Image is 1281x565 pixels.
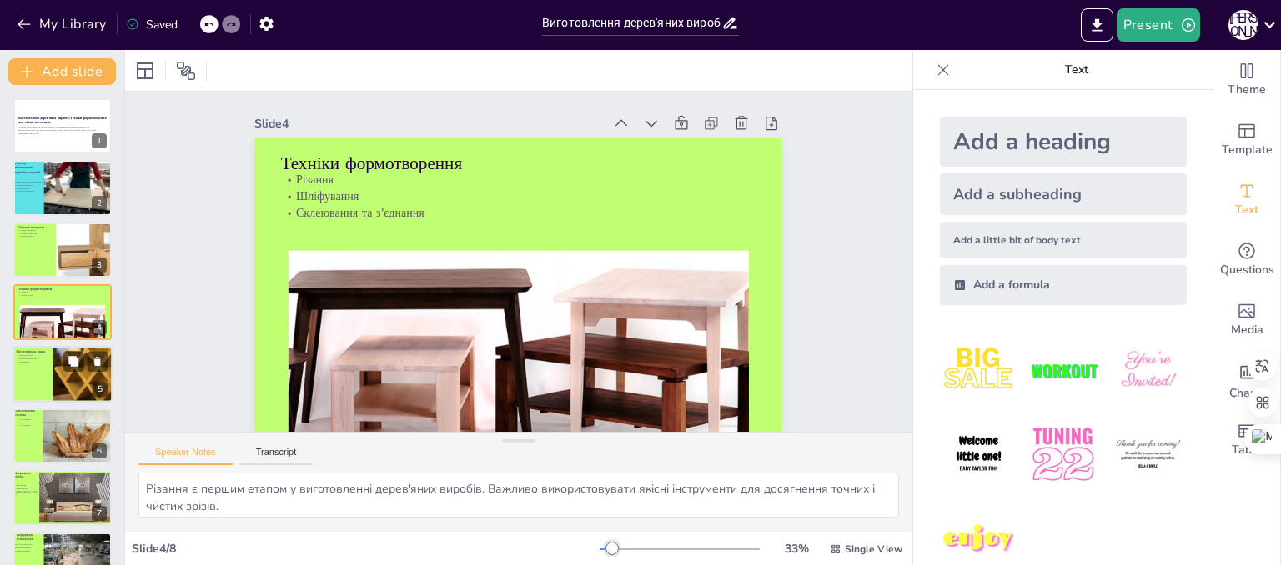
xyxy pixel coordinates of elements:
[1213,350,1280,410] div: Add charts and graphs
[13,484,38,487] p: Лакування
[138,472,899,518] textarea: Різання є першим етапом у виготовленні дерев'яних виробів. Важливо використовувати якісні інструм...
[1109,332,1187,409] img: 3.jpeg
[13,180,53,183] p: Виготовлення як мистецтво
[940,222,1187,258] div: Add a little bit of body text
[1213,110,1280,170] div: Add ready made slides
[281,172,625,188] p: Різання
[17,353,57,357] p: Проектування
[1081,8,1113,42] button: Export to PowerPoint
[12,549,76,552] p: Техніки безпеки
[92,133,107,148] div: 1
[18,228,63,232] p: Види деревини
[1228,81,1266,99] span: Theme
[15,472,39,478] p: Завершення та обробка
[18,291,83,294] p: Різання
[1229,384,1264,402] span: Charts
[13,487,38,491] p: Фарбування
[176,61,196,81] span: Position
[92,320,107,335] div: 4
[17,532,47,542] p: Поради для початківців
[254,116,603,132] div: Slide 4
[542,11,721,35] input: Insert title
[92,506,107,521] div: 7
[1213,50,1280,110] div: Change the overall theme
[17,349,57,354] p: Виготовлення ліжка
[940,416,1017,493] img: 4.jpeg
[281,151,625,176] p: Техніки формотворення
[18,126,107,132] p: У цьому представленні ми розглянемо основні техніки формотворення, які використовуються для вигот...
[13,470,112,525] div: 7
[8,58,116,85] button: Add slide
[17,360,57,363] p: Складання
[18,287,83,292] p: Техніки формотворення
[13,11,113,37] button: My Library
[13,490,38,496] p: [DEMOGRAPHIC_DATA]
[17,357,57,360] p: Обробка деревини
[1228,8,1258,42] button: А [PERSON_NAME]
[12,546,76,549] p: Якісні матеріали
[18,293,83,297] p: Шліфування
[88,351,108,371] button: Delete Slide
[1213,410,1280,470] div: Add a table
[239,447,314,465] button: Transcript
[1235,201,1258,219] span: Text
[13,222,112,277] div: 3
[1117,8,1200,42] button: Present
[1213,170,1280,230] div: Add text boxes
[957,50,1197,90] p: Text
[132,541,600,557] div: Slide 4 / 8
[1024,416,1102,493] img: 5.jpeg
[138,447,233,465] button: Speaker Notes
[940,332,1017,409] img: 1.jpeg
[18,235,63,238] p: Довговічність
[126,17,178,32] div: Saved
[13,160,43,174] p: Вступ до виготовлення дерев'яних виробів
[13,98,112,153] div: 1
[940,117,1187,167] div: Add a heading
[18,132,107,135] p: Generated with [URL]
[18,297,83,300] p: Склеювання та з'єднання
[12,543,76,547] p: Простота проектів
[1231,321,1263,339] span: Media
[1222,141,1273,159] span: Template
[13,183,53,187] p: Якість матеріалів
[63,351,83,371] button: Duplicate Slide
[92,196,107,211] div: 2
[18,421,63,424] p: Ніжки
[18,225,63,230] p: Основні матеріали
[13,189,53,192] p: Унікальні предмети
[13,187,53,190] p: Знання технік
[1220,261,1274,279] span: Questions
[18,424,63,427] p: З'єднання
[940,265,1187,305] div: Add a formula
[18,232,63,235] p: Вплив на вигляд
[281,204,625,221] p: Склеювання та з'єднання
[132,57,158,84] div: Layout
[1024,332,1102,409] img: 2.jpeg
[92,257,107,272] div: 3
[13,160,112,215] div: 2
[845,542,902,556] span: Single View
[281,188,625,205] p: Шліфування
[13,284,112,339] div: 4
[93,382,108,397] div: 5
[1213,230,1280,290] div: Get real-time input from your audience
[13,346,113,402] div: 5
[940,173,1187,215] div: Add a subheading
[18,417,63,421] p: Стільниця
[1109,416,1187,493] img: 6.jpeg
[15,408,42,417] p: Виготовлення столика
[1213,290,1280,350] div: Add images, graphics, shapes or video
[1232,441,1262,459] span: Table
[13,408,112,463] div: 6
[776,541,816,557] div: 33 %
[92,443,107,458] div: 6
[18,116,107,125] strong: Виготовлення дерев'яних виробів: техніки формотворення для ліжка та столика
[1228,10,1258,40] div: А [PERSON_NAME]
